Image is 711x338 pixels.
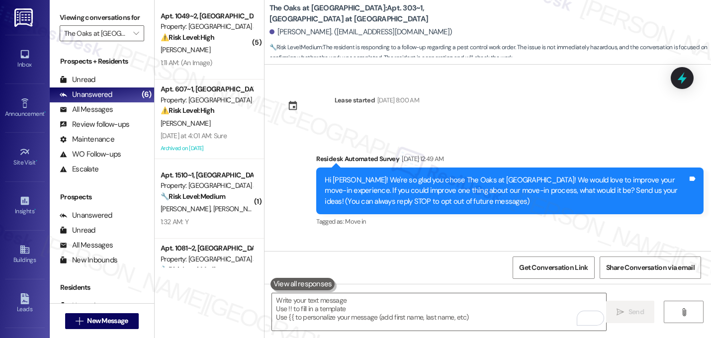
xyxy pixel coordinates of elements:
div: All Messages [60,104,113,115]
a: Leads [5,290,45,317]
textarea: To enrich screen reader interactions, please activate Accessibility in Grammarly extension settings [272,293,606,331]
a: Buildings [5,241,45,268]
div: Apt. 607~1, [GEOGRAPHIC_DATA] at [GEOGRAPHIC_DATA] [161,84,253,94]
button: Get Conversation Link [513,256,594,279]
div: Property: [GEOGRAPHIC_DATA] at [GEOGRAPHIC_DATA] [161,21,253,32]
div: Tagged as: [316,214,704,229]
div: Review follow-ups [60,119,129,130]
div: Hi [PERSON_NAME]! We're so glad you chose The Oaks at [GEOGRAPHIC_DATA]! We would love to improve... [325,175,688,207]
span: New Message [87,316,128,326]
div: Residesk Automated Survey [316,154,704,168]
div: Archived on [DATE] [160,142,254,155]
button: Share Conversation via email [600,256,701,279]
div: Apt. 1081~2, [GEOGRAPHIC_DATA] at [GEOGRAPHIC_DATA] [161,243,253,253]
div: Unread [60,225,95,236]
div: Property: [GEOGRAPHIC_DATA] at [GEOGRAPHIC_DATA] [161,95,253,105]
div: Escalate [60,164,98,174]
div: [DATE] at 4:01 AM: Sure [161,131,227,140]
strong: ⚠️ Risk Level: High [161,106,214,115]
span: Move in [345,217,365,226]
strong: 🔧 Risk Level: Medium [269,43,322,51]
div: Property: [GEOGRAPHIC_DATA] at [GEOGRAPHIC_DATA] [161,254,253,264]
span: • [36,158,37,165]
span: • [34,206,36,213]
a: Inbox [5,46,45,73]
span: : The resident is responding to a follow-up regarding a pest control work order. The issue is not... [269,42,711,64]
div: Residents [50,282,154,293]
div: [PERSON_NAME]. ([EMAIL_ADDRESS][DOMAIN_NAME]) [269,27,452,37]
img: ResiDesk Logo [14,8,35,27]
div: (6) [139,87,154,102]
div: Property: [GEOGRAPHIC_DATA] at [GEOGRAPHIC_DATA] [161,180,253,191]
div: New Inbounds [60,255,117,265]
i:  [76,317,83,325]
div: All Messages [60,240,113,251]
div: Prospects [50,192,154,202]
span: [PERSON_NAME] [161,45,210,54]
span: [PERSON_NAME] [161,119,210,128]
i:  [680,308,688,316]
strong: ⚠️ Risk Level: High [161,33,214,42]
button: New Message [65,313,139,329]
span: • [44,109,46,116]
label: Viewing conversations for [60,10,144,25]
i:  [617,308,624,316]
span: [PERSON_NAME] [213,204,263,213]
strong: 🔧 Risk Level: Medium [161,192,225,201]
div: Unanswered [60,210,112,221]
div: Unanswered [60,89,112,100]
div: Prospects + Residents [50,56,154,67]
div: WO Follow-ups [60,149,121,160]
div: Maintenance [60,134,114,145]
b: The Oaks at [GEOGRAPHIC_DATA]: Apt. 303~1, [GEOGRAPHIC_DATA] at [GEOGRAPHIC_DATA] [269,3,468,24]
i:  [133,29,139,37]
div: 1:11 AM: (An Image) [161,58,212,67]
span: Share Conversation via email [606,262,695,273]
div: Unread [60,75,95,85]
a: Insights • [5,192,45,219]
div: Lease started [335,95,375,105]
div: Apt. 1510~1, [GEOGRAPHIC_DATA] at [GEOGRAPHIC_DATA] [161,170,253,180]
span: Send [628,307,644,317]
input: All communities [64,25,128,41]
button: Send [606,301,654,323]
span: [PERSON_NAME] [161,204,213,213]
div: 1:32 AM: Y [161,217,188,226]
strong: 🔧 Risk Level: Medium [161,265,225,274]
a: Site Visit • [5,144,45,170]
div: [DATE] 8:00 AM [375,95,419,105]
div: Unread [60,301,95,311]
div: [DATE] 12:49 AM [399,154,444,164]
span: Get Conversation Link [519,262,588,273]
div: Apt. 1049~2, [GEOGRAPHIC_DATA] at [GEOGRAPHIC_DATA] [161,11,253,21]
